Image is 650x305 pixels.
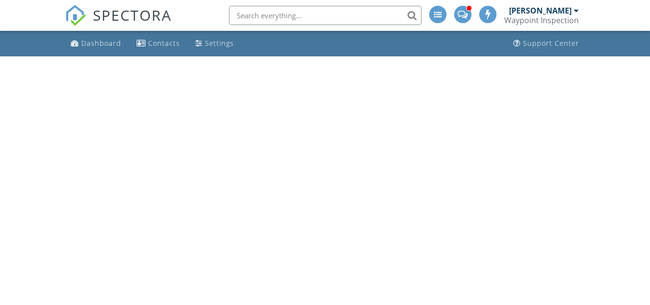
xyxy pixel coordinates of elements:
[504,15,579,25] div: Waypoint Inspection
[67,35,125,53] a: Dashboard
[510,35,583,53] a: Support Center
[93,5,172,25] span: SPECTORA
[205,39,234,48] div: Settings
[148,39,180,48] div: Contacts
[523,39,579,48] div: Support Center
[191,35,238,53] a: Settings
[65,13,172,33] a: SPECTORA
[133,35,184,53] a: Contacts
[81,39,121,48] div: Dashboard
[509,6,572,15] div: [PERSON_NAME]
[229,6,421,25] input: Search everything...
[65,5,86,26] img: The Best Home Inspection Software - Spectora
